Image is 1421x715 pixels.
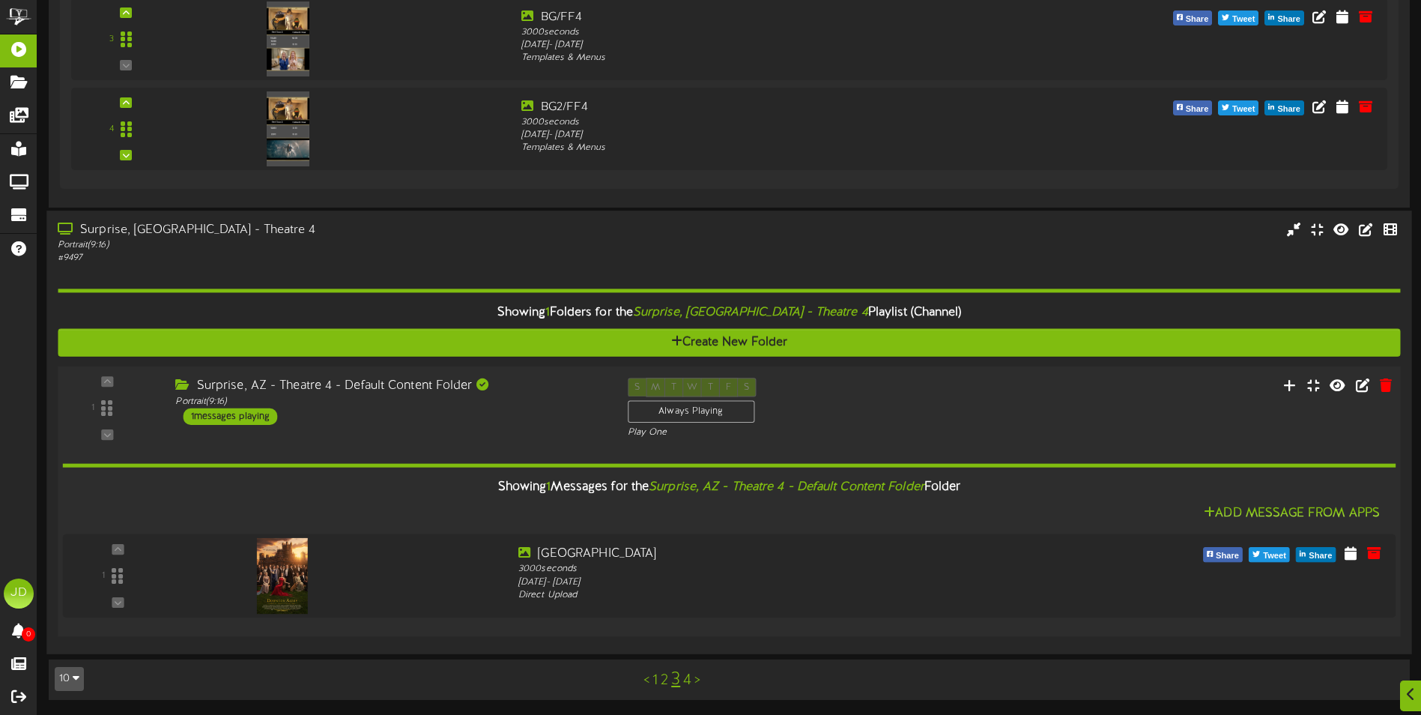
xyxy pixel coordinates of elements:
[1264,100,1304,115] button: Share
[521,129,1047,142] div: [DATE] - [DATE]
[521,9,1047,26] div: BG/FF4
[1213,548,1242,564] span: Share
[58,329,1400,357] button: Create New Folder
[1306,548,1335,564] span: Share
[518,576,1051,588] div: [DATE] - [DATE]
[652,672,658,689] a: 1
[1218,100,1258,115] button: Tweet
[1183,11,1212,28] span: Share
[4,579,34,609] div: JD
[1274,11,1303,28] span: Share
[1173,10,1213,25] button: Share
[58,252,604,265] div: # 9497
[267,91,309,166] img: 42311ba3-8ecd-4142-aeaa-e39d01265e35.png
[671,670,680,690] a: 3
[628,400,754,423] div: Always Playing
[22,627,35,642] span: 0
[1203,547,1243,562] button: Share
[628,426,944,439] div: Play One
[521,116,1047,129] div: 3000 seconds
[545,306,550,319] span: 1
[521,142,1047,154] div: Templates & Menus
[546,480,551,494] span: 1
[1183,101,1212,118] span: Share
[518,589,1051,602] div: Direct Upload
[1249,547,1290,562] button: Tweet
[1260,548,1289,564] span: Tweet
[1264,10,1304,25] button: Share
[1173,100,1213,115] button: Share
[1229,101,1258,118] span: Tweet
[1218,10,1258,25] button: Tweet
[1296,547,1336,562] button: Share
[518,563,1051,576] div: 3000 seconds
[51,471,1407,504] div: Showing Messages for the Folder
[521,99,1047,116] div: BG2/FF4
[683,672,691,689] a: 4
[58,239,604,252] div: Portrait ( 9:16 )
[643,672,649,689] a: <
[58,222,604,239] div: Surprise, [GEOGRAPHIC_DATA] - Theatre 4
[518,546,1051,563] div: [GEOGRAPHIC_DATA]
[175,378,605,395] div: Surprise, AZ - Theatre 4 - Default Content Folder
[184,408,278,425] div: 1 messages playing
[633,306,868,319] i: Surprise, [GEOGRAPHIC_DATA] - Theatre 4
[1274,101,1303,118] span: Share
[661,672,668,689] a: 2
[694,672,700,689] a: >
[267,1,309,76] img: a329b342-cbfb-46e3-a396-0993778d5e52.png
[1199,504,1384,522] button: Add Message From Apps
[175,395,605,408] div: Portrait ( 9:16 )
[257,538,308,614] img: 4eb3749f-7c7b-4952-ae81-7c1f80ab566e.jpg
[521,39,1047,52] div: [DATE] - [DATE]
[55,667,84,691] button: 10
[46,297,1411,329] div: Showing Folders for the Playlist (Channel)
[521,26,1047,39] div: 3000 seconds
[521,52,1047,64] div: Templates & Menus
[1229,11,1258,28] span: Tweet
[649,480,924,494] i: Surprise, AZ - Theatre 4 - Default Content Folder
